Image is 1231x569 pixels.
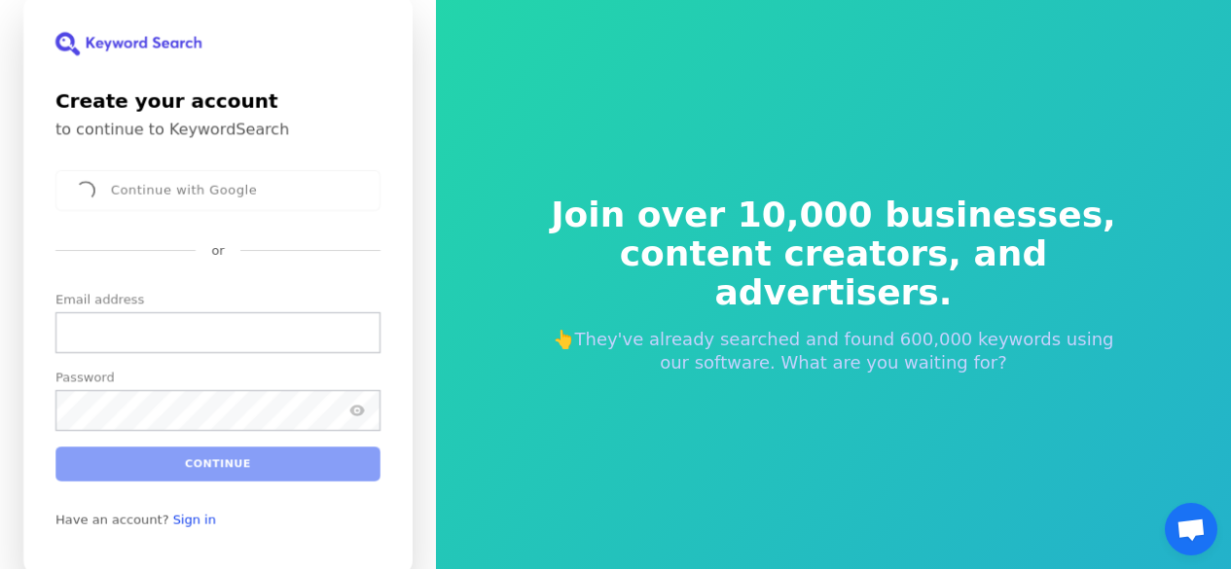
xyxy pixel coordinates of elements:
[55,87,380,116] h1: Create your account
[211,242,224,260] p: or
[1165,503,1217,555] div: Open chat
[173,512,216,527] a: Sign in
[538,234,1130,312] span: content creators, and advertisers.
[538,328,1130,374] p: 👆They've already searched and found 600,000 keywords using our software. What are you waiting for?
[538,196,1130,234] span: Join over 10,000 businesses,
[55,512,169,527] span: Have an account?
[55,32,201,55] img: KeywordSearch
[55,120,380,139] p: to continue to KeywordSearch
[345,398,369,421] button: Show password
